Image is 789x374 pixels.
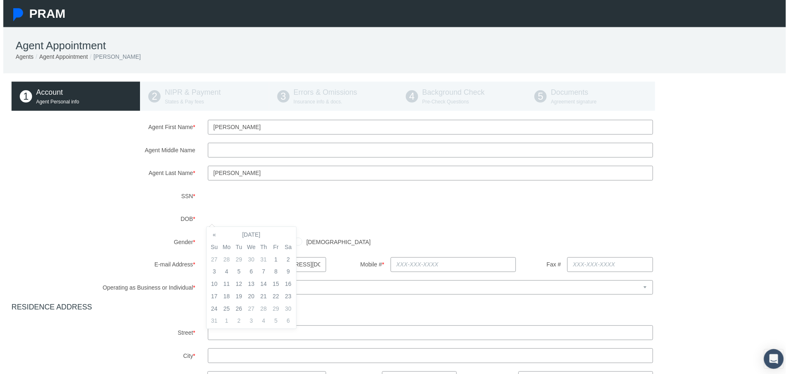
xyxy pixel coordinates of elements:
td: 12 [232,280,244,292]
label: E-mail Address [68,259,200,274]
p: Agent Personal info [33,99,130,107]
img: Pram Partner [8,8,22,22]
td: 29 [269,305,281,317]
td: 6 [281,317,294,330]
th: « [207,230,219,243]
li: Agent Appointment [31,53,85,62]
li: Agents [12,53,31,62]
td: 28 [219,255,232,268]
td: 31 [207,317,219,330]
li: [PERSON_NAME] [85,53,139,62]
td: 13 [244,280,256,292]
label: Fax # [529,259,562,274]
td: 15 [269,280,281,292]
td: 16 [281,280,294,292]
td: 19 [232,292,244,305]
div: Open Intercom Messenger [767,352,787,372]
td: 1 [219,317,232,330]
td: 28 [256,305,269,317]
td: 27 [207,255,219,268]
td: 5 [232,268,244,280]
td: 4 [219,268,232,280]
td: 11 [219,280,232,292]
th: Fr [269,243,281,255]
label: Agent Last Name [2,167,200,182]
td: 18 [219,292,232,305]
h4: RESIDENCE ADDRESS [8,305,787,314]
th: Tu [232,243,244,255]
label: Agent First Name [2,121,200,136]
label: SSN [2,190,200,205]
label: Street [2,328,200,343]
td: 17 [207,292,219,305]
td: 5 [269,317,281,330]
span: PRAM [26,7,63,20]
td: 2 [232,317,244,330]
td: 25 [219,305,232,317]
td: 24 [207,305,219,317]
label: Mobile # [338,259,384,274]
td: 20 [244,292,256,305]
td: 7 [256,268,269,280]
th: Th [256,243,269,255]
td: 27 [244,305,256,317]
td: 26 [232,305,244,317]
td: 30 [281,305,294,317]
td: 4 [256,317,269,330]
td: 23 [281,292,294,305]
label: DOB [2,213,200,228]
label: [DEMOGRAPHIC_DATA] [302,240,371,249]
span: Account [33,89,60,97]
th: Mo [219,243,232,255]
label: Agent Middle Name [2,144,200,159]
th: We [244,243,256,255]
td: 22 [269,292,281,305]
span: 1 [17,91,29,103]
td: 3 [244,317,256,330]
input: XXX-XXX-XXXX [569,259,655,274]
td: 31 [256,255,269,268]
td: 29 [232,255,244,268]
td: 21 [256,292,269,305]
td: 10 [207,280,219,292]
td: 9 [281,268,294,280]
td: 14 [256,280,269,292]
td: 8 [269,268,281,280]
td: 30 [244,255,256,268]
label: Operating as Business or Individual [2,283,200,297]
th: Su [207,243,219,255]
th: Sa [281,243,294,255]
td: 6 [244,268,256,280]
h1: Agent Appointment [12,40,783,53]
td: 3 [207,268,219,280]
label: City [2,351,200,366]
label: Gender [2,237,200,251]
input: XXX-XXX-XXXX [391,259,517,274]
th: [DATE] [219,230,281,243]
td: 2 [281,255,294,268]
td: 1 [269,255,281,268]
